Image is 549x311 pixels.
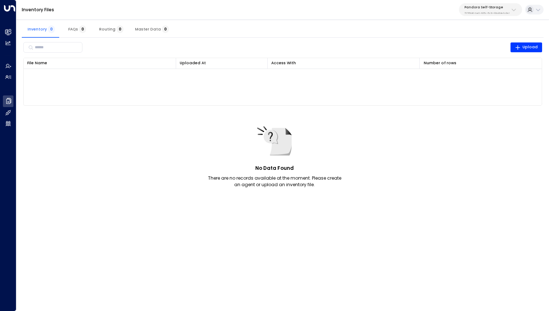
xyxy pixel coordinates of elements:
[511,42,542,53] button: Upload
[180,60,206,66] div: Uploaded At
[117,25,123,33] span: 0
[464,12,509,15] p: 757189d6-fae5-468c-8c19-40bd3de4c6e1
[515,44,538,50] span: Upload
[135,27,169,32] span: Master Data
[28,27,55,32] span: Inventory
[424,60,538,66] div: Number of rows
[27,60,47,66] div: File Name
[162,25,169,33] span: 0
[68,27,86,32] span: FAQs
[22,7,54,13] a: Inventory Files
[27,60,172,66] div: File Name
[79,25,86,33] span: 0
[424,60,456,66] div: Number of rows
[464,5,509,9] p: Pandora Self-Storage
[459,3,522,16] button: Pandora Self-Storage757189d6-fae5-468c-8c19-40bd3de4c6e1
[48,25,55,33] span: 0
[180,60,263,66] div: Uploaded At
[271,60,416,66] div: Access With
[99,27,123,32] span: Routing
